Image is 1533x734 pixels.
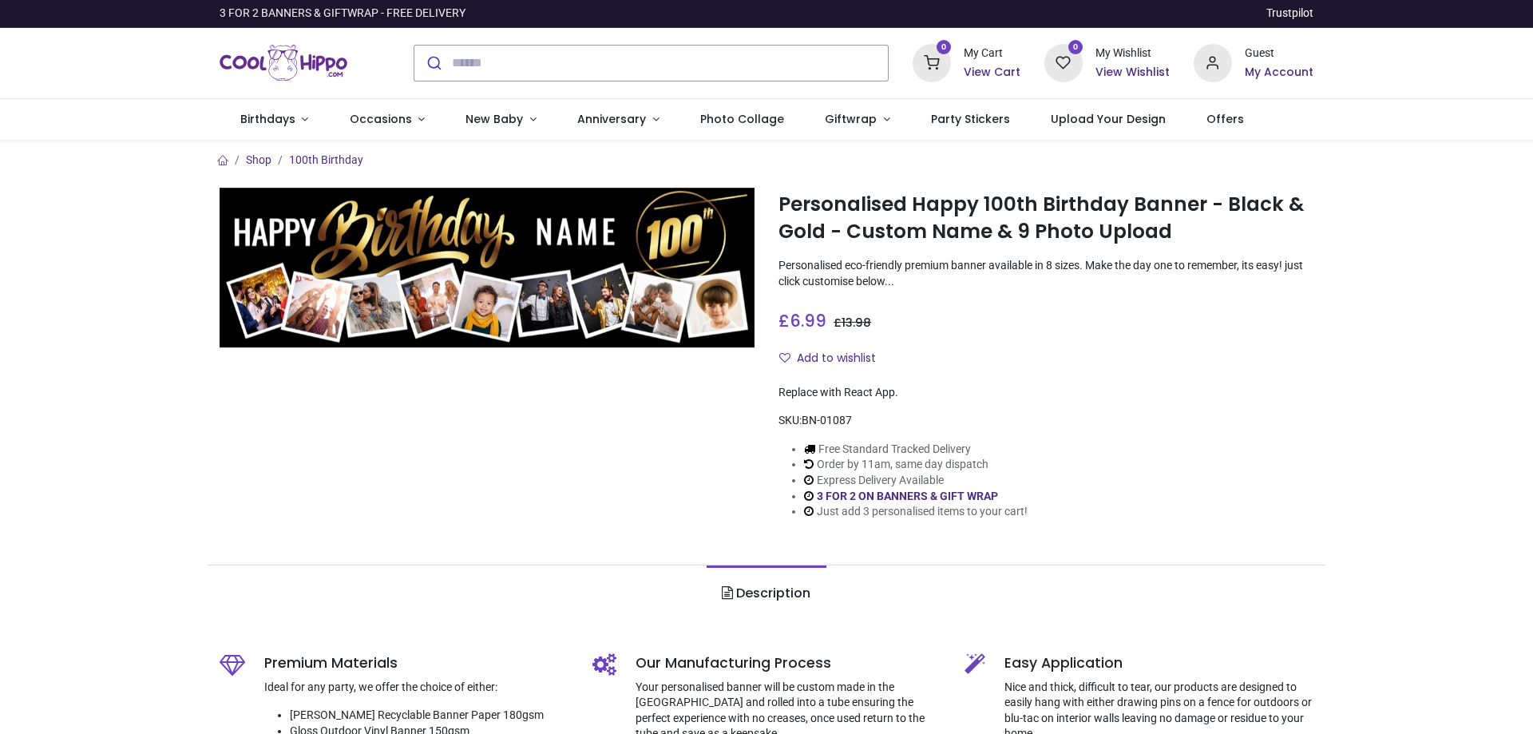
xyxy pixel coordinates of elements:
div: 3 FOR 2 BANNERS & GIFTWRAP - FREE DELIVERY [220,6,465,22]
li: Express Delivery Available [804,473,1028,489]
span: Occasions [350,111,412,127]
div: Guest [1245,46,1313,61]
button: Submit [414,46,452,81]
a: 3 FOR 2 ON BANNERS & GIFT WRAP [817,490,998,502]
a: View Cart [964,65,1020,81]
a: Occasions [329,99,446,141]
span: Offers [1206,111,1244,127]
h5: Easy Application [1004,653,1313,673]
span: Photo Collage [700,111,784,127]
button: Add to wishlistAdd to wishlist [778,345,889,372]
img: Personalised Happy 100th Birthday Banner - Black & Gold - Custom Name & 9 Photo Upload [220,188,755,348]
li: [PERSON_NAME] Recyclable Banner Paper 180gsm [290,708,568,724]
i: Add to wishlist [779,352,790,363]
sup: 0 [937,40,952,55]
a: Trustpilot [1266,6,1313,22]
a: Birthdays [220,99,329,141]
li: Just add 3 personalised items to your cart! [804,504,1028,520]
a: Giftwrap [804,99,910,141]
sup: 0 [1068,40,1083,55]
li: Free Standard Tracked Delivery [804,442,1028,458]
a: Shop [246,153,271,166]
div: My Cart [964,46,1020,61]
a: Anniversary [557,99,679,141]
div: SKU: [778,413,1313,429]
p: Ideal for any party, we offer the choice of either: [264,680,568,696]
div: My Wishlist [1095,46,1170,61]
h1: Personalised Happy 100th Birthday Banner - Black & Gold - Custom Name & 9 Photo Upload [778,191,1313,246]
span: BN-01087 [802,414,852,427]
a: New Baby [446,99,557,141]
img: Cool Hippo [220,41,347,85]
span: 13.98 [842,315,871,331]
a: 100th Birthday [289,153,363,166]
span: £ [834,315,871,331]
div: Replace with React App. [778,385,1313,401]
span: 6.99 [790,309,826,332]
span: Upload Your Design [1051,111,1166,127]
a: 0 [913,55,951,68]
li: Order by 11am, same day dispatch [804,457,1028,473]
span: Anniversary [577,111,646,127]
a: 0 [1044,55,1083,68]
span: Birthdays [240,111,295,127]
span: £ [778,309,826,332]
a: My Account [1245,65,1313,81]
a: View Wishlist [1095,65,1170,81]
a: Description [707,565,826,621]
span: Giftwrap [825,111,877,127]
h5: Premium Materials [264,653,568,673]
span: Party Stickers [931,111,1010,127]
span: New Baby [465,111,523,127]
a: Logo of Cool Hippo [220,41,347,85]
h5: Our Manufacturing Process [636,653,941,673]
p: Personalised eco-friendly premium banner available in 8 sizes. Make the day one to remember, its ... [778,258,1313,289]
